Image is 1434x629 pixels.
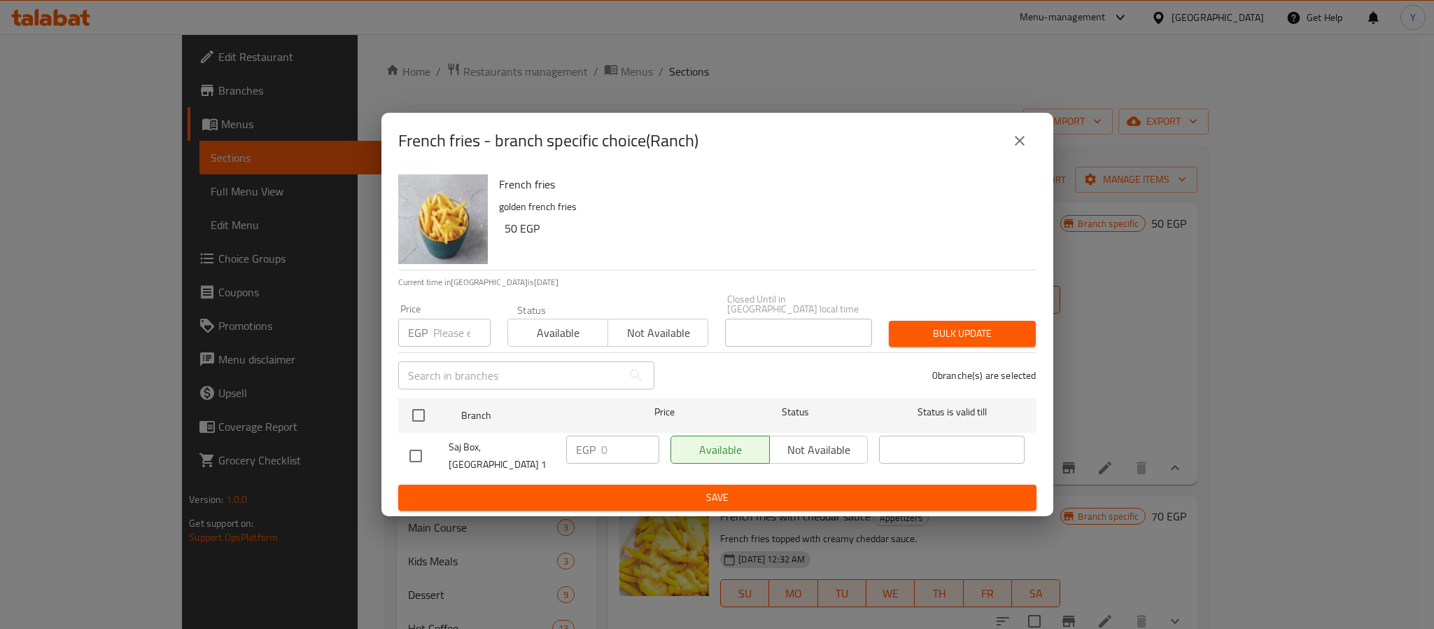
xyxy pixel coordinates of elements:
span: Bulk update [900,325,1025,343]
button: Not available [607,319,708,347]
button: close [1003,124,1036,158]
span: Not available [614,323,703,343]
h6: French fries [499,174,1025,194]
p: EGP [576,441,596,458]
input: Please enter price [433,319,491,347]
p: EGP [408,324,428,341]
h2: French fries - branch specific choice(Ranch) [398,130,698,152]
input: Search in branches [398,361,622,389]
p: golden french fries [499,198,1025,216]
span: Saj Box, [GEOGRAPHIC_DATA] 1 [449,438,555,474]
span: Status [722,403,868,421]
span: Status is valid till [879,403,1025,421]
p: Current time in [GEOGRAPHIC_DATA] is [DATE] [398,276,1036,289]
span: Price [618,403,711,421]
span: Save [409,489,1025,506]
h6: 50 EGP [505,219,1025,238]
button: Save [398,485,1036,511]
span: Branch [461,407,607,424]
button: Available [507,319,608,347]
button: Bulk update [889,321,1036,347]
input: Please enter price [601,436,659,464]
img: French fries [398,174,488,264]
p: 0 branche(s) are selected [932,368,1036,382]
span: Available [514,323,603,343]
